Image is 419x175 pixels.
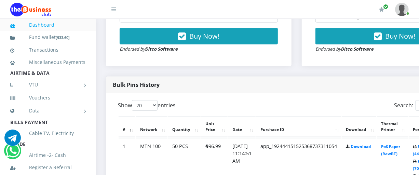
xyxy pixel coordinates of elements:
select: Showentries [132,100,158,111]
b: 933.60 [57,35,68,40]
a: PoS Paper (RawBT) [381,144,400,157]
strong: Ditco Software [341,46,374,52]
small: Endorsed by [120,46,178,52]
a: Airtime -2- Cash [10,147,85,163]
a: Data [10,102,85,119]
th: Download: activate to sort column ascending [342,116,376,137]
a: Chat for support [4,135,21,146]
a: Download [351,144,371,149]
button: Buy Now! [120,28,278,44]
label: Show entries [118,100,176,111]
a: Chat for support [6,148,20,159]
a: VTU [10,76,85,93]
small: [ ] [56,35,70,40]
th: Network: activate to sort column ascending [136,116,167,137]
a: Cable TV, Electricity [10,125,85,141]
a: Transactions [10,42,85,58]
img: Logo [10,3,51,16]
span: Buy Now! [385,31,415,41]
small: Endorsed by [315,46,374,52]
th: Unit Price: activate to sort column ascending [201,116,228,137]
img: User [395,3,409,16]
a: Miscellaneous Payments [10,54,85,70]
span: Renew/Upgrade Subscription [383,4,388,9]
strong: Bulk Pins History [113,81,160,89]
th: Date: activate to sort column ascending [228,116,256,137]
a: Vouchers [10,90,85,106]
th: #: activate to sort column descending [119,116,135,137]
th: Quantity: activate to sort column ascending [168,116,201,137]
a: Fund wallet[933.60] [10,29,85,45]
i: Renew/Upgrade Subscription [379,7,384,12]
strong: Ditco Software [145,46,178,52]
span: Buy Now! [189,31,219,41]
th: Purchase ID: activate to sort column ascending [256,116,341,137]
a: Dashboard [10,17,85,33]
th: Thermal Printer: activate to sort column ascending [377,116,408,137]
